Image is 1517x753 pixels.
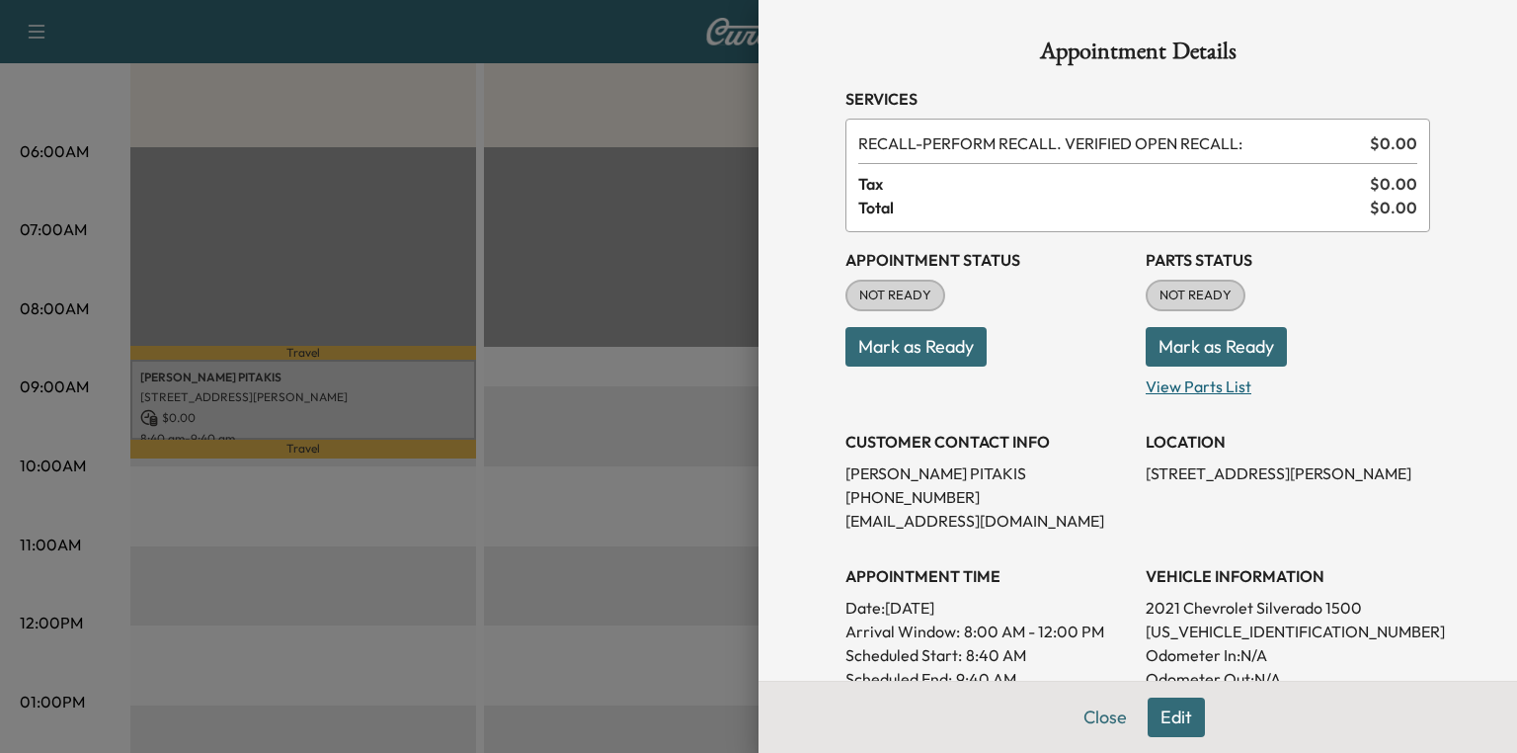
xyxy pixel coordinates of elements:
h3: Appointment Status [845,248,1130,272]
p: Odometer Out: N/A [1146,667,1430,691]
span: $ 0.00 [1370,131,1417,155]
p: View Parts List [1146,367,1430,398]
h3: APPOINTMENT TIME [845,564,1130,588]
span: $ 0.00 [1370,172,1417,196]
span: $ 0.00 [1370,196,1417,219]
span: PERFORM RECALL. VERIFIED OPEN RECALL: [858,131,1362,155]
p: Scheduled End: [845,667,952,691]
span: Tax [858,172,1370,196]
h3: LOCATION [1146,430,1430,454]
p: [PHONE_NUMBER] [845,485,1130,509]
p: Odometer In: N/A [1146,643,1430,667]
h3: Services [845,87,1430,111]
button: Edit [1148,698,1205,737]
button: Mark as Ready [1146,327,1287,367]
span: 8:00 AM - 12:00 PM [964,620,1104,643]
h3: VEHICLE INFORMATION [1146,564,1430,588]
p: 9:40 AM [956,667,1016,691]
p: 2021 Chevrolet Silverado 1500 [1146,596,1430,620]
h3: CUSTOMER CONTACT INFO [845,430,1130,454]
h3: Parts Status [1146,248,1430,272]
p: Arrival Window: [845,620,1130,643]
button: Close [1071,698,1140,737]
p: Scheduled Start: [845,643,962,667]
p: Date: [DATE] [845,596,1130,620]
p: [PERSON_NAME] PITAKIS [845,461,1130,485]
h1: Appointment Details [845,40,1430,71]
span: NOT READY [1148,286,1243,305]
span: Total [858,196,1370,219]
p: [EMAIL_ADDRESS][DOMAIN_NAME] [845,509,1130,533]
p: [STREET_ADDRESS][PERSON_NAME] [1146,461,1430,485]
span: NOT READY [847,286,943,305]
p: [US_VEHICLE_IDENTIFICATION_NUMBER] [1146,620,1430,643]
p: 8:40 AM [966,643,1026,667]
button: Mark as Ready [845,327,987,367]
